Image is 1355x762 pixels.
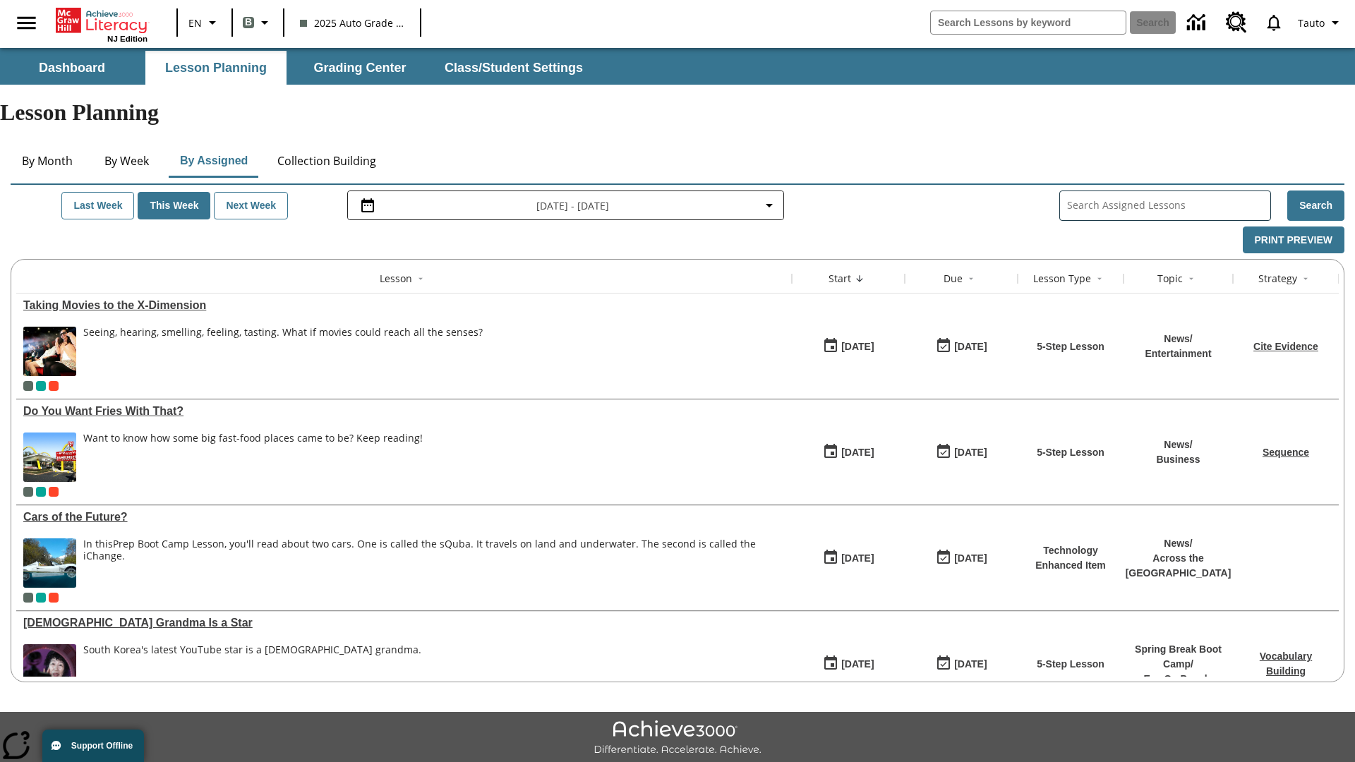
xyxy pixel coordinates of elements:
[36,381,46,391] div: 2025 Auto Grade 1 A
[594,720,761,756] img: Achieve3000 Differentiate Accelerate Achieve
[23,405,785,418] div: Do You Want Fries With That?
[145,51,287,85] button: Lesson Planning
[818,333,879,360] button: 08/18/25: First time the lesson was available
[1025,543,1116,573] p: Technology Enhanced Item
[1263,447,1309,458] a: Sequence
[1253,341,1318,352] a: Cite Evidence
[1183,270,1200,287] button: Sort
[23,593,33,603] span: Current Class
[1037,445,1104,460] p: 5-Step Lesson
[23,433,76,482] img: One of the first McDonald's stores, with the iconic red sign and golden arches.
[354,197,778,214] button: Select the date range menu item
[1255,4,1292,41] a: Notifications
[1126,551,1231,581] p: Across the [GEOGRAPHIC_DATA]
[1131,672,1226,687] p: Eye On People
[23,299,785,312] div: Taking Movies to the X-Dimension
[23,511,785,524] a: Cars of the Future? , Lessons
[83,644,421,694] div: South Korea's latest YouTube star is a 70-year-old grandma.
[289,51,430,85] button: Grading Center
[83,538,785,588] div: In this Prep Boot Camp Lesson, you'll read about two cars. One is called the sQuba. It travels on...
[56,5,147,43] div: Home
[761,197,778,214] svg: Collapse Date Range Filter
[1217,4,1255,42] a: Resource Center, Will open in new tab
[6,2,47,44] button: Open side menu
[1145,332,1211,346] p: News /
[1258,272,1297,286] div: Strategy
[36,593,46,603] div: 2025 Auto Grade 1 A
[23,538,76,588] img: High-tech automobile treading water.
[71,741,133,751] span: Support Offline
[23,381,33,391] div: Current Class
[1292,10,1349,35] button: Profile/Settings
[23,617,785,629] div: South Korean Grandma Is a Star
[412,270,429,287] button: Sort
[841,550,874,567] div: [DATE]
[1091,270,1108,287] button: Sort
[23,327,76,376] img: Panel in front of the seats sprays water mist to the happy audience at a 4DX-equipped theater.
[1156,452,1200,467] p: Business
[83,537,756,562] testabrev: Prep Boot Camp Lesson, you'll read about two cars. One is called the sQuba. It travels on land an...
[83,644,421,656] div: South Korea's latest YouTube star is a [DEMOGRAPHIC_DATA] grandma.
[245,13,252,31] span: B
[931,11,1126,34] input: search field
[818,545,879,571] button: 07/01/25: First time the lesson was available
[83,538,785,562] div: In this
[49,593,59,603] div: Test 1
[138,192,210,219] button: This Week
[1126,536,1231,551] p: News /
[1037,339,1104,354] p: 5-Step Lesson
[963,270,980,287] button: Sort
[1037,657,1104,672] p: 5-Step Lesson
[841,338,874,356] div: [DATE]
[954,338,987,356] div: [DATE]
[1033,272,1091,286] div: Lesson Type
[23,511,785,524] div: Cars of the Future?
[931,439,992,466] button: 07/20/26: Last day the lesson can be accessed
[1298,16,1325,30] span: Tauto
[1067,195,1270,216] input: Search Assigned Lessons
[237,10,279,35] button: Boost Class color is gray green. Change class color
[931,545,992,571] button: 08/01/26: Last day the lesson can be accessed
[851,270,868,287] button: Sort
[829,272,851,286] div: Start
[1243,226,1344,254] button: Print Preview
[107,35,147,43] span: NJ Edition
[954,550,987,567] div: [DATE]
[11,144,84,178] button: By Month
[841,444,874,461] div: [DATE]
[214,192,288,219] button: Next Week
[91,144,162,178] button: By Week
[23,644,76,694] img: 70 year-old Korean woman applying makeup for a YouTube video
[1179,4,1217,42] a: Data Center
[83,327,483,376] div: Seeing, hearing, smelling, feeling, tasting. What if movies could reach all the senses?
[49,487,59,497] div: Test 1
[49,381,59,391] div: Test 1
[931,333,992,360] button: 08/24/25: Last day the lesson can be accessed
[818,651,879,677] button: 03/14/25: First time the lesson was available
[83,433,423,445] div: Want to know how some big fast-food places came to be? Keep reading!
[1156,437,1200,452] p: News /
[954,444,987,461] div: [DATE]
[1297,270,1314,287] button: Sort
[1260,651,1312,677] a: Vocabulary Building
[169,144,259,178] button: By Assigned
[1145,346,1211,361] p: Entertainment
[42,730,144,762] button: Support Offline
[1,51,143,85] button: Dashboard
[36,487,46,497] div: 2025 Auto Grade 1 A
[818,439,879,466] button: 07/14/25: First time the lesson was available
[23,487,33,497] div: Current Class
[182,10,227,35] button: Language: EN, Select a language
[300,16,404,30] span: 2025 Auto Grade 1 B
[380,272,412,286] div: Lesson
[266,144,387,178] button: Collection Building
[1287,190,1344,221] button: Search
